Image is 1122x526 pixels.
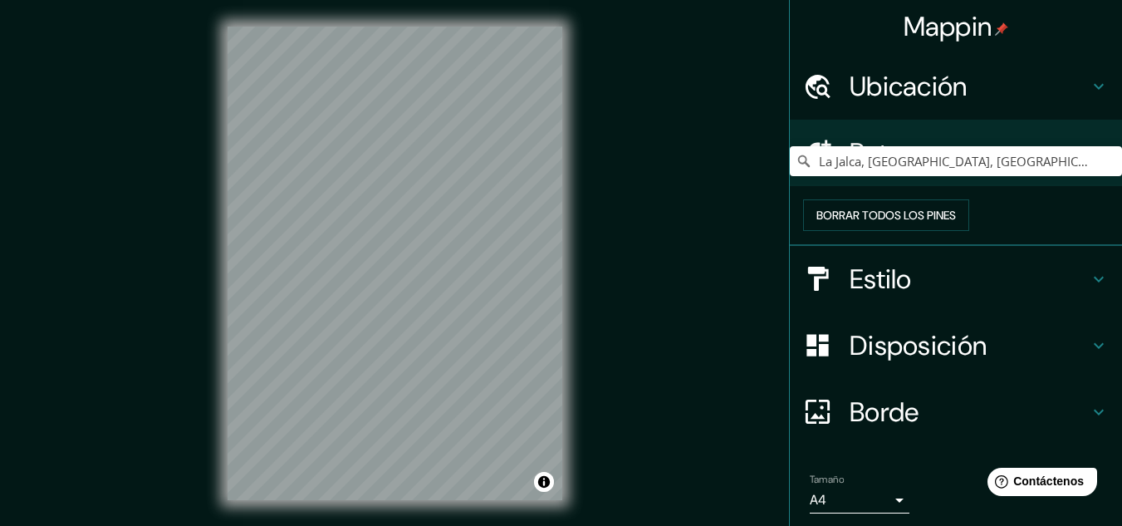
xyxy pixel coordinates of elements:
[810,487,909,514] div: A4
[995,22,1008,36] img: pin-icon.png
[816,208,956,223] font: Borrar todos los pines
[803,199,969,231] button: Borrar todos los pines
[850,395,919,430] font: Borde
[974,461,1104,508] iframe: Lanzador de widgets de ayuda
[850,328,987,363] font: Disposición
[790,120,1122,186] div: Patas
[850,69,968,104] font: Ubicación
[850,262,912,297] font: Estilo
[904,9,992,44] font: Mappin
[790,246,1122,312] div: Estilo
[790,312,1122,379] div: Disposición
[228,27,562,500] canvas: Mapa
[790,53,1122,120] div: Ubicación
[810,473,844,486] font: Tamaño
[534,472,554,492] button: Activar o desactivar atribución
[850,135,915,170] font: Patas
[790,146,1122,176] input: Elige tu ciudad o zona
[790,379,1122,445] div: Borde
[810,491,826,509] font: A4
